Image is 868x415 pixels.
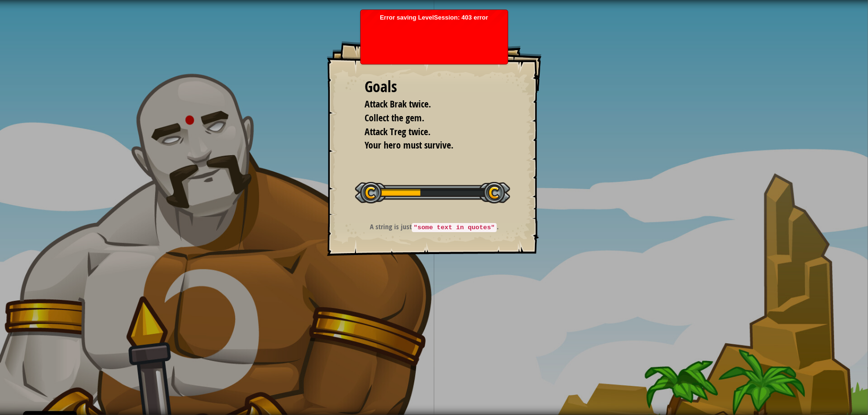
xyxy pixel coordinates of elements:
span: Attack Brak twice. [365,97,431,110]
div: Goals [365,76,503,98]
li: Attack Brak twice. [353,97,501,111]
span: Attack Treg twice. [365,125,431,138]
li: Collect the gem. [353,111,501,125]
span: Error saving LevelSession: 403 error [380,14,488,21]
code: "some text in quotes" [412,223,497,232]
span: Collect the gem. [365,111,425,124]
li: Your hero must survive. [353,138,501,152]
span: Your hero must survive. [365,138,454,151]
li: Attack Treg twice. [353,125,501,139]
p: A string is just . [339,222,530,232]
